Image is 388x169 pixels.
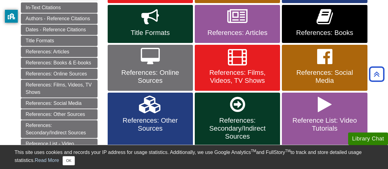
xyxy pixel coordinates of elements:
a: Authors - Reference Citations [21,13,98,24]
a: References: Films, Videos, TV Shows [195,45,280,91]
span: References: Online Sources [112,69,188,85]
a: References: Books [282,5,367,43]
a: Back to Top [367,70,386,78]
a: Dates - Reference Citations [21,25,98,35]
button: Close [63,156,75,165]
a: Read More [35,158,59,163]
a: Title Formats [108,5,193,43]
span: References: Secondary/Indirect Sources [199,117,275,140]
a: References: Other Sources [108,93,193,147]
span: References: Social Media [286,69,363,85]
sup: TM [251,149,256,153]
span: References: Films, Videos, TV Shows [199,69,275,85]
a: References: Other Sources [21,109,98,120]
a: References: Articles [195,5,280,43]
span: References: Articles [199,29,275,37]
a: References: Films, Videos, TV Shows [21,80,98,98]
span: References: Books [286,29,363,37]
a: References: Online Sources [21,69,98,79]
a: References: Online Sources [108,45,193,91]
sup: TM [285,149,290,153]
a: Reference List: Video Tutorials [282,93,367,147]
button: Library Chat [348,133,388,145]
div: This site uses cookies and records your IP address for usage statistics. Additionally, we use Goo... [15,149,374,165]
button: privacy banner [5,10,18,23]
a: References: Articles [21,47,98,57]
a: References: Secondary/Indirect Sources [21,120,98,138]
a: References: Social Media [21,98,98,109]
a: References: Social Media [282,45,367,91]
a: Reference List - Video Tutorials [21,139,98,156]
a: In-Text Citations [21,2,98,13]
span: References: Other Sources [112,117,188,133]
a: Title Formats [21,36,98,46]
span: Reference List: Video Tutorials [286,117,363,133]
span: Title Formats [112,29,188,37]
a: References: Secondary/Indirect Sources [195,93,280,147]
a: References: Books & E-books [21,58,98,68]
